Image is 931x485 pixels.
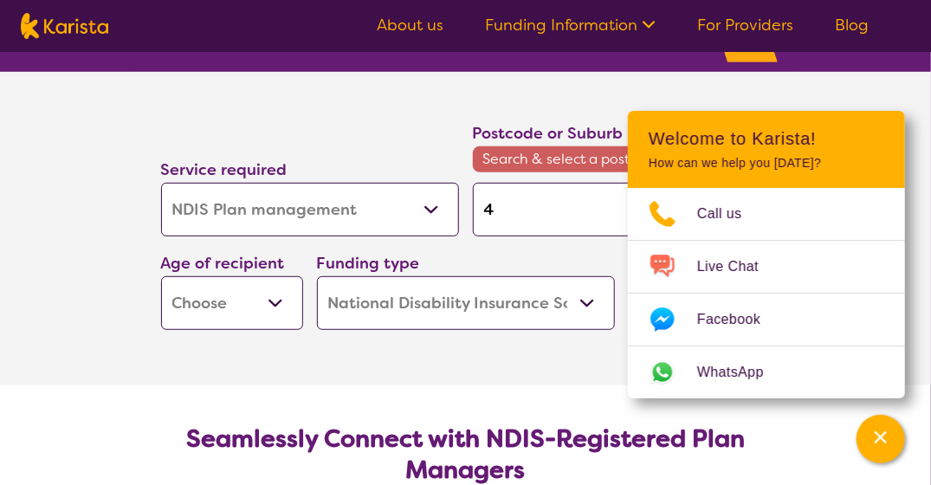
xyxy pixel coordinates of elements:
label: Postcode or Suburb [473,123,624,144]
a: About us [377,15,443,36]
span: Facebook [697,307,781,333]
span: WhatsApp [697,359,785,385]
span: Search & select a postcode to proceed [473,146,771,172]
button: Channel Menu [857,415,905,463]
p: How can we help you [DATE]? [649,156,884,171]
a: Blog [835,15,869,36]
label: Funding type [317,253,420,274]
a: Web link opens in a new tab. [628,346,905,398]
a: For Providers [697,15,793,36]
span: Call us [697,201,763,227]
h2: Welcome to Karista! [649,128,884,149]
img: Karista logo [21,13,108,39]
label: Age of recipient [161,253,285,274]
a: Funding Information [485,15,656,36]
input: Type [473,183,771,236]
label: Service required [161,159,288,180]
div: Channel Menu [628,111,905,398]
ul: Choose channel [628,188,905,398]
span: Live Chat [697,254,779,280]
